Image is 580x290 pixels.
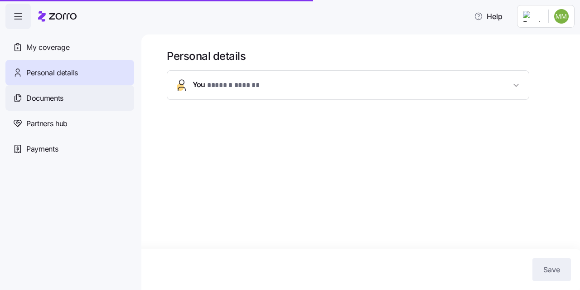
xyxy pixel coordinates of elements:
span: Partners hub [26,118,68,129]
img: Employer logo [523,11,541,22]
a: My coverage [5,34,134,60]
button: Help [467,7,510,25]
h1: Personal details [167,49,567,63]
span: Payments [26,143,58,155]
span: Documents [26,93,63,104]
span: My coverage [26,42,69,53]
a: Personal details [5,60,134,85]
span: Help [474,11,503,22]
a: Payments [5,136,134,162]
span: Personal details [26,67,78,79]
button: Save [532,258,571,281]
img: 9899c09a8dc8ce1b5e6600c5926b79b3 [554,9,569,24]
a: Documents [5,85,134,111]
span: Save [543,264,560,275]
span: You [193,79,267,91]
a: Partners hub [5,111,134,136]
